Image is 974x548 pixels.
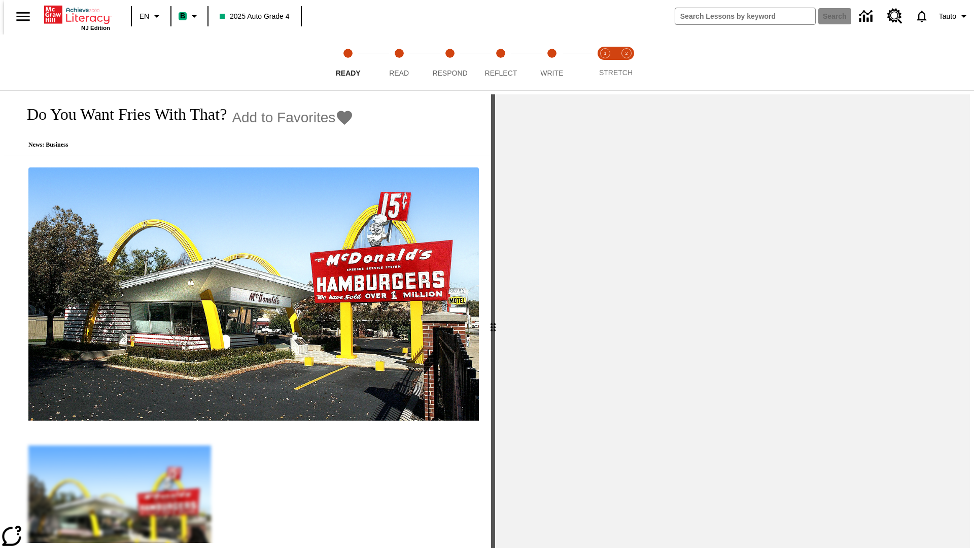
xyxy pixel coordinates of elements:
[495,94,970,548] div: activity
[8,2,38,31] button: Open side menu
[935,7,974,25] button: Profile/Settings
[675,8,815,24] input: search field
[319,35,377,90] button: Ready step 1 of 5
[471,35,530,90] button: Reflect step 4 of 5
[485,69,517,77] span: Reflect
[590,35,620,90] button: Stretch Read step 1 of 2
[232,109,354,126] button: Add to Favorites - Do You Want Fries With That?
[16,105,227,124] h1: Do You Want Fries With That?
[28,167,479,421] img: One of the first McDonald's stores, with the iconic red sign and golden arches.
[909,3,935,29] a: Notifications
[604,51,606,56] text: 1
[625,51,628,56] text: 2
[881,3,909,30] a: Resource Center, Will open in new tab
[44,4,110,31] div: Home
[140,11,149,22] span: EN
[4,94,491,543] div: reading
[612,35,641,90] button: Stretch Respond step 2 of 2
[389,69,409,77] span: Read
[336,69,361,77] span: Ready
[421,35,479,90] button: Respond step 3 of 5
[232,110,335,126] span: Add to Favorites
[220,11,290,22] span: 2025 Auto Grade 4
[853,3,881,30] a: Data Center
[175,7,204,25] button: Boost Class color is mint green. Change class color
[540,69,563,77] span: Write
[16,141,354,149] p: News: Business
[369,35,428,90] button: Read step 2 of 5
[135,7,167,25] button: Language: EN, Select a language
[523,35,581,90] button: Write step 5 of 5
[180,10,185,22] span: B
[599,68,633,77] span: STRETCH
[81,25,110,31] span: NJ Edition
[491,94,495,548] div: Press Enter or Spacebar and then press right and left arrow keys to move the slider
[432,69,467,77] span: Respond
[939,11,956,22] span: Tauto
